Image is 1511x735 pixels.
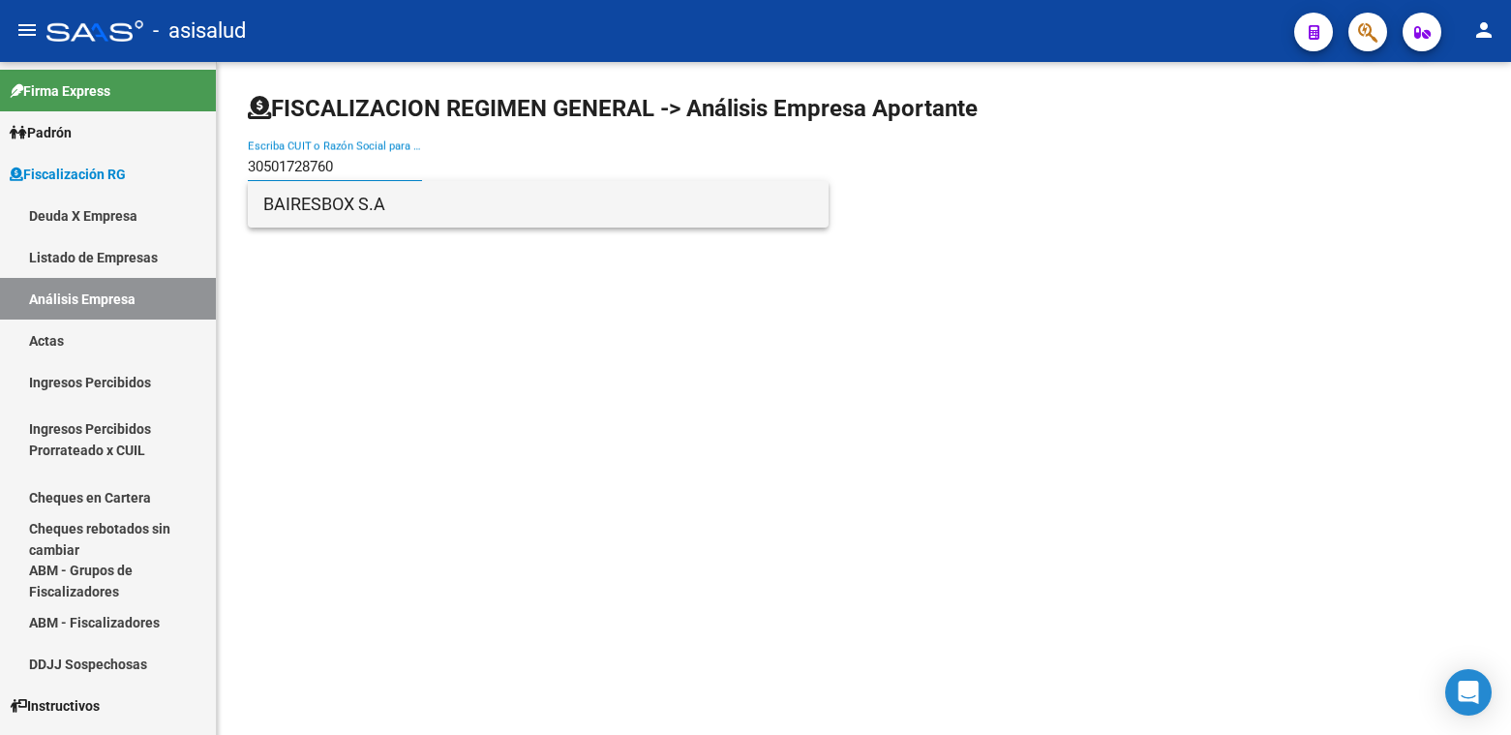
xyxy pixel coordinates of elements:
[1472,18,1496,42] mat-icon: person
[248,93,978,124] h1: FISCALIZACION REGIMEN GENERAL -> Análisis Empresa Aportante
[263,181,813,228] span: BAIRESBOX S.A
[153,10,246,52] span: - asisalud
[1445,669,1492,716] div: Open Intercom Messenger
[10,164,126,185] span: Fiscalización RG
[10,122,72,143] span: Padrón
[15,18,39,42] mat-icon: menu
[10,695,100,717] span: Instructivos
[10,80,110,102] span: Firma Express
